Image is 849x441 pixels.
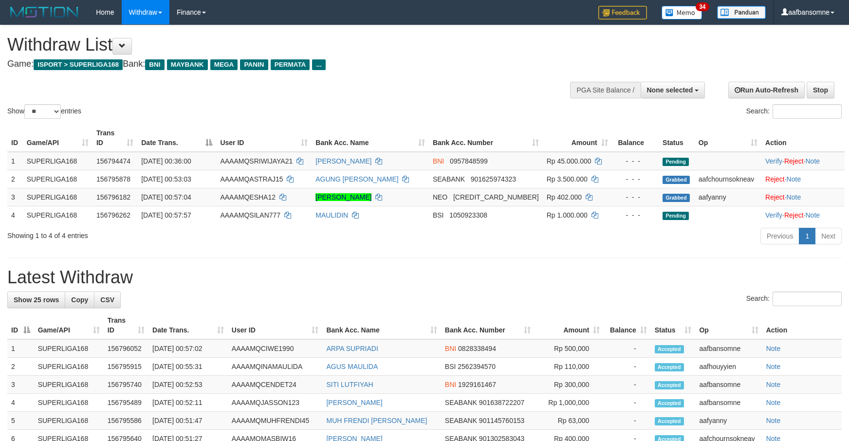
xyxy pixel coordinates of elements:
[458,381,496,388] span: Copy 1929161467 to clipboard
[445,417,477,424] span: SEABANK
[7,206,23,224] td: 4
[96,193,130,201] span: 156796182
[23,188,92,206] td: SUPERLIGA168
[535,312,604,339] th: Amount: activate to sort column ascending
[312,124,429,152] th: Bank Acc. Name: activate to sort column ascending
[96,211,130,219] span: 156796262
[604,394,650,412] td: -
[7,412,34,430] td: 5
[535,339,604,358] td: Rp 500,000
[228,339,323,358] td: AAAAMQCIWE1990
[815,228,842,244] a: Next
[96,157,130,165] span: 156794474
[228,376,323,394] td: AAAAMQCENDET24
[746,104,842,119] label: Search:
[141,211,191,219] span: [DATE] 00:57:57
[761,170,845,188] td: ·
[7,312,34,339] th: ID: activate to sort column descending
[761,152,845,170] td: · ·
[104,412,148,430] td: 156795586
[315,157,371,165] a: [PERSON_NAME]
[23,170,92,188] td: SUPERLIGA168
[7,339,34,358] td: 1
[655,345,684,353] span: Accepted
[34,358,104,376] td: SUPERLIGA168
[100,296,114,304] span: CSV
[148,339,228,358] td: [DATE] 00:57:02
[148,358,228,376] td: [DATE] 00:55:31
[7,358,34,376] td: 2
[141,175,191,183] span: [DATE] 00:53:03
[761,124,845,152] th: Action
[762,312,842,339] th: Action
[433,175,465,183] span: SEABANK
[616,174,655,184] div: - - -
[695,376,762,394] td: aafbansomne
[445,345,456,352] span: BNI
[784,157,804,165] a: Reject
[315,211,348,219] a: MAULIDIN
[94,292,121,308] a: CSV
[598,6,647,19] img: Feedback.jpg
[535,412,604,430] td: Rp 63,000
[96,175,130,183] span: 156795878
[445,381,456,388] span: BNI
[7,188,23,206] td: 3
[765,211,782,219] a: Verify
[433,211,444,219] span: BSI
[450,157,488,165] span: Copy 0957848599 to clipboard
[651,312,696,339] th: Status: activate to sort column ascending
[458,363,496,370] span: Copy 2562394570 to clipboard
[641,82,705,98] button: None selected
[655,381,684,389] span: Accepted
[787,193,801,201] a: Note
[7,59,556,69] h4: Game: Bank:
[148,412,228,430] td: [DATE] 00:51:47
[7,268,842,287] h1: Latest Withdraw
[728,82,805,98] a: Run Auto-Refresh
[228,358,323,376] td: AAAAMQINAMAULIDA
[547,193,582,201] span: Rp 402.000
[216,124,312,152] th: User ID: activate to sort column ascending
[326,381,373,388] a: SITI LUTFIYAH
[655,363,684,371] span: Accepted
[655,417,684,425] span: Accepted
[220,175,283,183] span: AAAAMQASTRAJ15
[326,399,382,406] a: [PERSON_NAME]
[547,211,588,219] span: Rp 1.000.000
[746,292,842,306] label: Search:
[141,193,191,201] span: [DATE] 00:57:04
[141,157,191,165] span: [DATE] 00:36:00
[34,394,104,412] td: SUPERLIGA168
[799,228,815,244] a: 1
[766,363,781,370] a: Note
[228,394,323,412] td: AAAAMQJASSON123
[322,312,441,339] th: Bank Acc. Name: activate to sort column ascending
[14,296,59,304] span: Show 25 rows
[612,124,659,152] th: Balance
[104,358,148,376] td: 156795915
[616,210,655,220] div: - - -
[34,339,104,358] td: SUPERLIGA168
[7,376,34,394] td: 3
[7,394,34,412] td: 4
[220,211,280,219] span: AAAAMQSILAN777
[766,345,781,352] a: Note
[655,399,684,407] span: Accepted
[315,175,398,183] a: AGUNG [PERSON_NAME]
[765,193,785,201] a: Reject
[7,104,81,119] label: Show entries
[104,376,148,394] td: 156795740
[765,175,785,183] a: Reject
[695,188,761,206] td: aafyanny
[696,2,709,11] span: 34
[23,124,92,152] th: Game/API: activate to sort column ascending
[543,124,612,152] th: Amount: activate to sort column ascending
[773,104,842,119] input: Search:
[433,157,444,165] span: BNI
[647,86,693,94] span: None selected
[663,176,690,184] span: Grabbed
[326,417,427,424] a: MUH FRENDI [PERSON_NAME]
[137,124,216,152] th: Date Trans.: activate to sort column descending
[535,394,604,412] td: Rp 1,000,000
